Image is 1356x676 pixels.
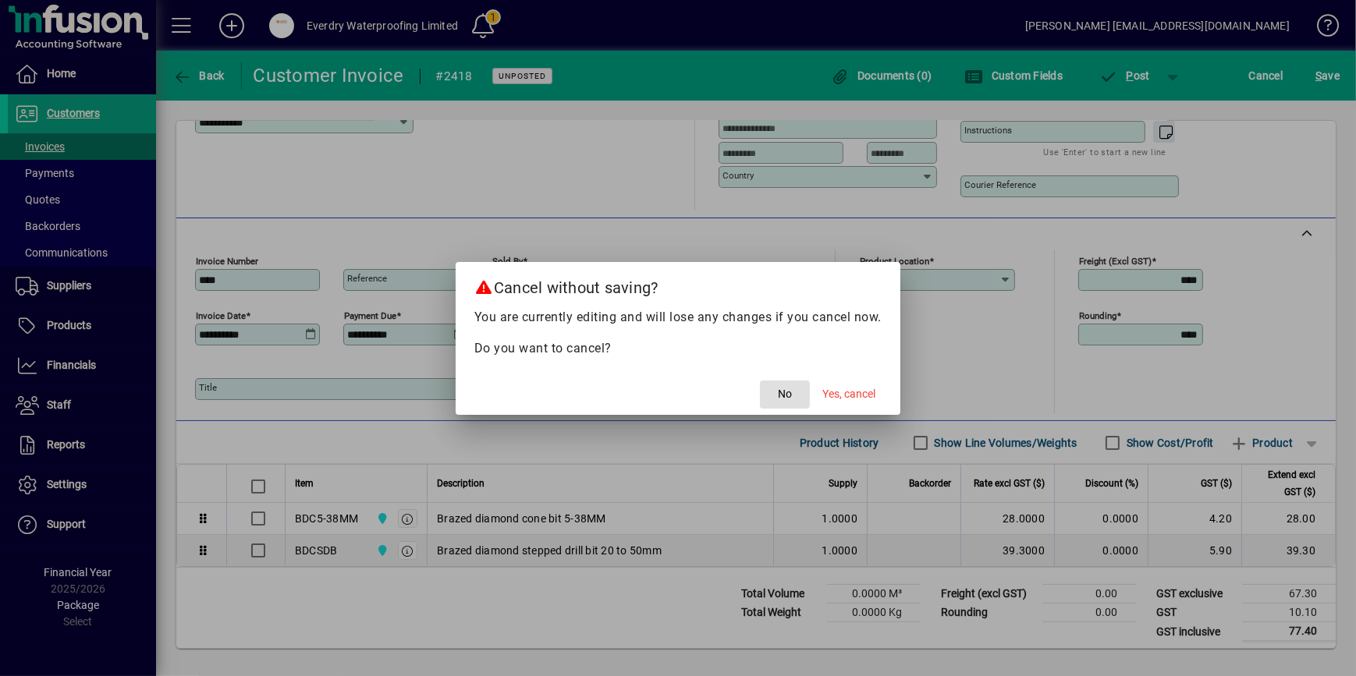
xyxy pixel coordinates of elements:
span: No [778,386,792,402]
button: Yes, cancel [816,380,882,409]
span: Yes, cancel [822,386,875,402]
p: You are currently editing and will lose any changes if you cancel now. [474,308,882,327]
h2: Cancel without saving? [456,262,900,307]
p: Do you want to cancel? [474,339,882,358]
button: No [760,380,810,409]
